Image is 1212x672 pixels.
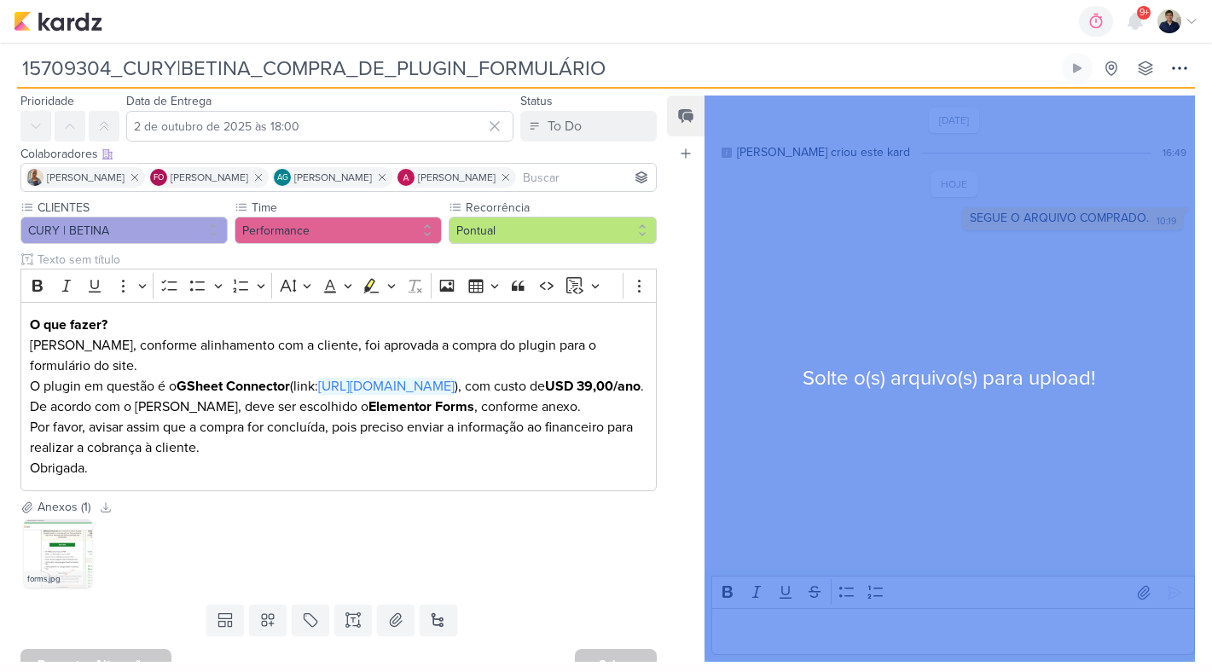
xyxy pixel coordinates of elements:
img: TYS6uApSkApU6xavYgL6pdhUt6lUu6CZZT24DMwy.jpg [24,519,92,588]
span: [PERSON_NAME] [294,170,372,185]
a: [URL][DOMAIN_NAME] [318,378,455,395]
img: Alessandra Gomes [397,169,415,186]
div: forms.jpg [24,571,92,588]
input: Select a date [126,111,513,142]
div: Editor editing area: main [20,302,657,492]
div: Colaboradores [20,145,657,163]
strong: USD 39,00/ano [545,378,641,395]
img: Iara Santos [26,169,43,186]
label: Recorrência [464,199,656,217]
span: [PERSON_NAME] [47,170,125,185]
input: Texto sem título [34,251,657,269]
span: [PERSON_NAME] [171,170,248,185]
input: Kard Sem Título [17,53,1058,84]
div: To Do [548,116,582,136]
div: Fabio Oliveira [150,169,167,186]
p: FO [154,174,164,182]
p: O plugin em questão é o (link: ), com custo de . [30,376,647,397]
img: kardz.app [14,11,102,32]
button: Performance [235,217,442,244]
span: Solte o(s) arquivo(s) para upload! [803,365,1096,392]
p: Por favor, avisar assim que a compra for concluída, pois preciso enviar a informação ao financeir... [30,417,647,478]
p: De acordo com o [PERSON_NAME], deve ser escolhido o , conforme anexo. [30,397,647,417]
div: Anexos (1) [38,498,90,516]
button: Pontual [449,217,656,244]
div: Aline Gimenez Graciano [274,169,291,186]
div: Ligar relógio [1070,61,1084,75]
label: CLIENTES [36,199,228,217]
p: AG [277,174,288,182]
label: Status [520,94,553,108]
div: Editor toolbar [20,269,657,302]
strong: O que fazer? [30,316,107,333]
label: Prioridade [20,94,74,108]
strong: Elementor Forms [368,398,474,415]
button: To Do [520,111,657,142]
button: CURY | BETINA [20,217,228,244]
strong: GSheet Connector [177,378,290,395]
span: [PERSON_NAME] [418,170,496,185]
input: Buscar [519,167,652,188]
span: 9+ [1140,6,1149,20]
label: Data de Entrega [126,94,212,108]
p: [PERSON_NAME], conforme alinhamento com a cliente, foi aprovada a compra do plugin para o formulá... [30,315,647,376]
label: Time [250,199,442,217]
img: Levy Pessoa [1157,9,1181,33]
